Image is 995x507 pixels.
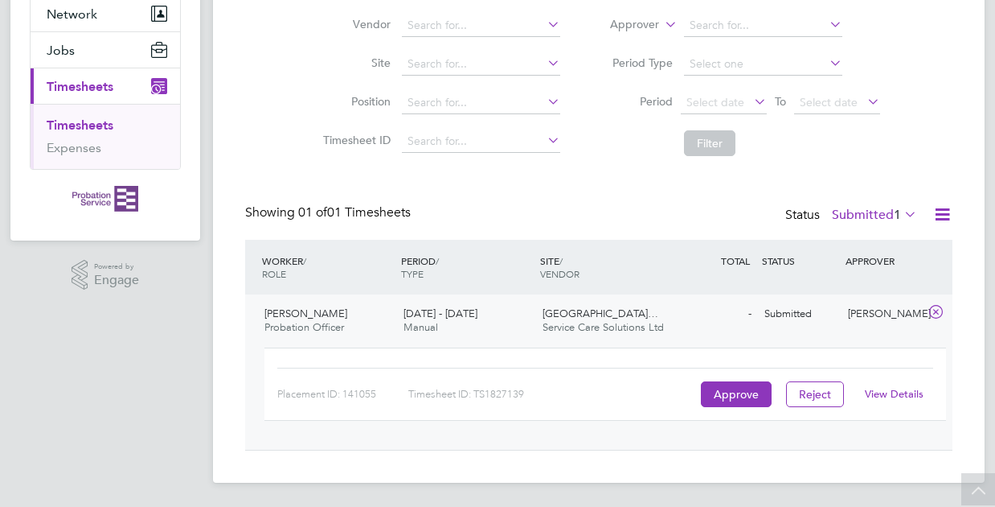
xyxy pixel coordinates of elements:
[262,267,286,280] span: ROLE
[318,56,391,70] label: Site
[587,17,659,33] label: Approver
[47,6,97,22] span: Network
[403,320,438,334] span: Manual
[31,104,180,169] div: Timesheets
[701,381,772,407] button: Approve
[408,381,697,407] div: Timesheet ID: TS1827139
[785,204,920,227] div: Status
[397,246,536,288] div: PERIOD
[30,186,181,212] a: Go to home page
[832,207,917,223] label: Submitted
[245,204,414,221] div: Showing
[770,91,791,112] span: To
[402,14,560,37] input: Search for...
[559,254,563,267] span: /
[403,307,477,320] span: [DATE] - [DATE]
[758,301,841,328] div: Submitted
[686,95,744,109] span: Select date
[402,130,560,153] input: Search for...
[758,246,841,275] div: STATUS
[47,117,113,133] a: Timesheets
[684,53,842,76] input: Select one
[31,32,180,68] button: Jobs
[303,254,306,267] span: /
[684,14,842,37] input: Search for...
[402,53,560,76] input: Search for...
[47,79,113,94] span: Timesheets
[401,267,424,280] span: TYPE
[318,17,391,31] label: Vendor
[865,387,923,401] a: View Details
[298,204,411,221] span: 01 Timesheets
[298,204,327,221] span: 01 of
[318,133,391,147] label: Timesheet ID
[536,246,675,288] div: SITE
[94,274,139,287] span: Engage
[543,320,664,334] span: Service Care Solutions Ltd
[264,320,344,334] span: Probation Officer
[264,307,347,320] span: [PERSON_NAME]
[786,381,844,407] button: Reject
[47,43,75,58] span: Jobs
[94,260,139,274] span: Powered by
[894,207,901,223] span: 1
[841,301,925,328] div: [PERSON_NAME]
[318,94,391,109] label: Position
[31,68,180,104] button: Timesheets
[436,254,439,267] span: /
[600,56,673,70] label: Period Type
[684,130,735,156] button: Filter
[258,246,397,288] div: WORKER
[540,267,579,280] span: VENDOR
[277,381,408,407] div: Placement ID: 141055
[47,140,101,155] a: Expenses
[402,92,560,114] input: Search for...
[543,307,658,320] span: [GEOGRAPHIC_DATA]…
[674,301,758,328] div: -
[800,95,858,109] span: Select date
[841,246,925,275] div: APPROVER
[72,260,140,291] a: Powered byEngage
[600,94,673,109] label: Period
[721,254,750,267] span: TOTAL
[72,186,137,212] img: probationservice-logo-retina.png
